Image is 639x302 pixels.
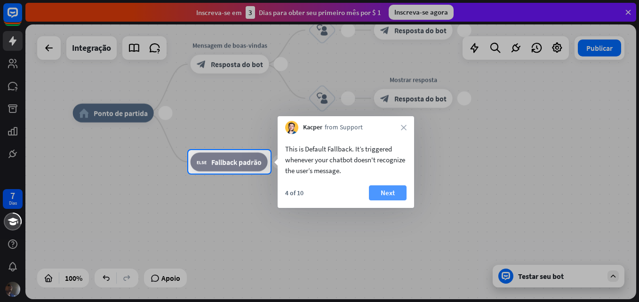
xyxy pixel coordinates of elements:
[381,186,395,199] font: Next
[401,125,407,130] i: close
[303,123,322,132] span: Kacper
[325,123,363,132] span: from Support
[285,189,304,197] div: 4 of 10
[285,143,407,176] div: This is Default Fallback. It’s triggered whenever your chatbot doesn't recognize the user’s message.
[369,185,407,200] button: Next
[211,157,262,167] span: Fallback padrão
[8,4,36,32] button: Abra o widget de bate-papo do LiveChat
[197,157,207,167] i: block_fallback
